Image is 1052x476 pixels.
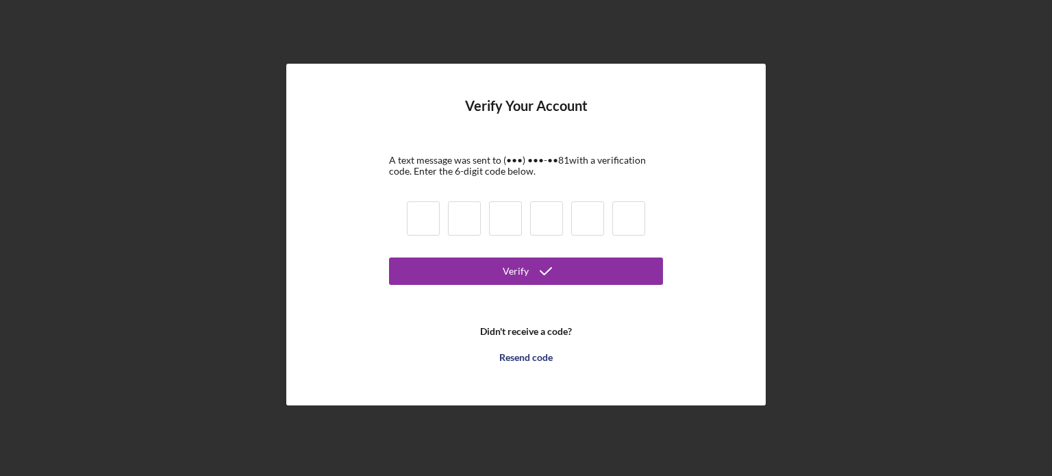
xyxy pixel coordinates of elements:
[389,344,663,371] button: Resend code
[465,98,588,134] h4: Verify Your Account
[503,258,529,285] div: Verify
[389,258,663,285] button: Verify
[480,326,572,337] b: Didn't receive a code?
[499,344,553,371] div: Resend code
[389,155,663,177] div: A text message was sent to (•••) •••-•• 81 with a verification code. Enter the 6-digit code below.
